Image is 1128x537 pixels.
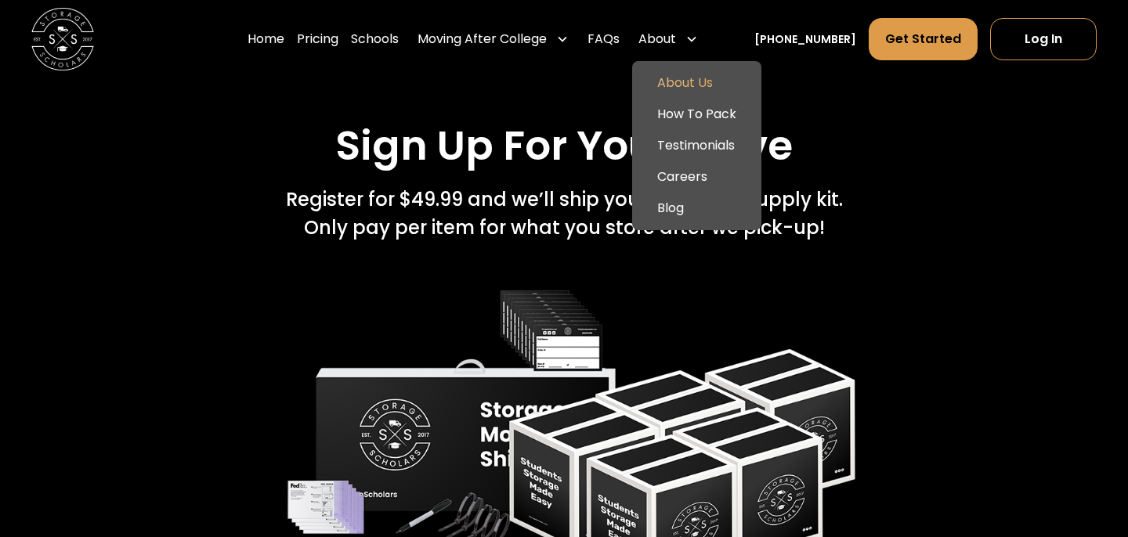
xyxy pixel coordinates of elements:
[638,30,676,49] div: About
[351,17,399,61] a: Schools
[286,186,843,242] div: Register for $49.99 and we’ll ship you a packing supply kit. Only pay per item for what you store...
[632,61,761,230] nav: About
[248,17,284,61] a: Home
[990,18,1097,60] a: Log In
[638,99,755,130] a: How To Pack
[869,18,978,60] a: Get Started
[335,121,793,170] h2: Sign Up For Your Move
[754,31,856,48] a: [PHONE_NUMBER]
[31,8,94,70] a: home
[418,30,547,49] div: Moving After College
[638,67,755,99] a: About Us
[638,193,755,224] a: Blog
[638,161,755,193] a: Careers
[31,8,94,70] img: Storage Scholars main logo
[638,130,755,161] a: Testimonials
[587,17,620,61] a: FAQs
[411,17,575,61] div: Moving After College
[297,17,338,61] a: Pricing
[632,17,704,61] div: About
